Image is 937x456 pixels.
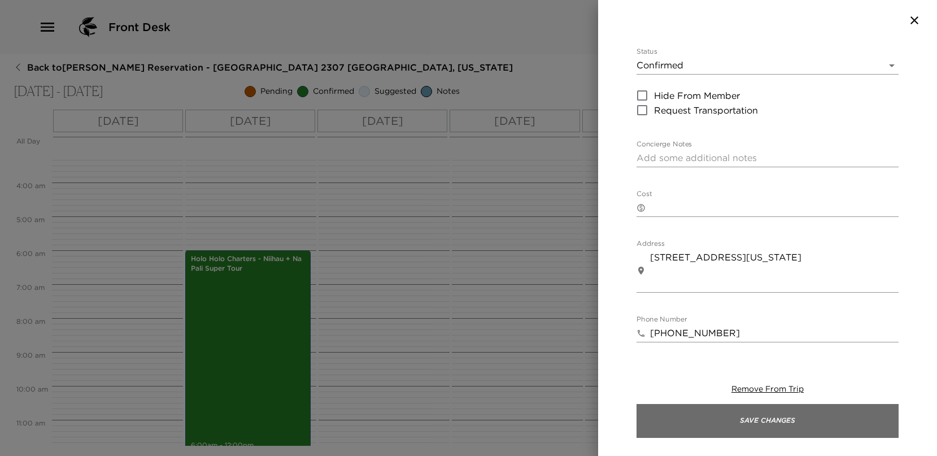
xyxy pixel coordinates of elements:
[637,239,665,249] label: Address
[637,57,899,75] div: Confirmed
[637,140,692,149] label: Concierge Notes
[637,404,899,438] button: Save Changes
[654,89,740,102] span: Hide From Member
[650,251,899,290] textarea: [STREET_ADDRESS][US_STATE]
[637,47,657,57] label: Status
[731,384,804,395] button: Remove From Trip
[654,103,758,117] span: Request Transportation
[637,189,652,199] label: Cost
[637,315,687,324] label: Phone Number
[731,384,804,394] span: Remove From Trip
